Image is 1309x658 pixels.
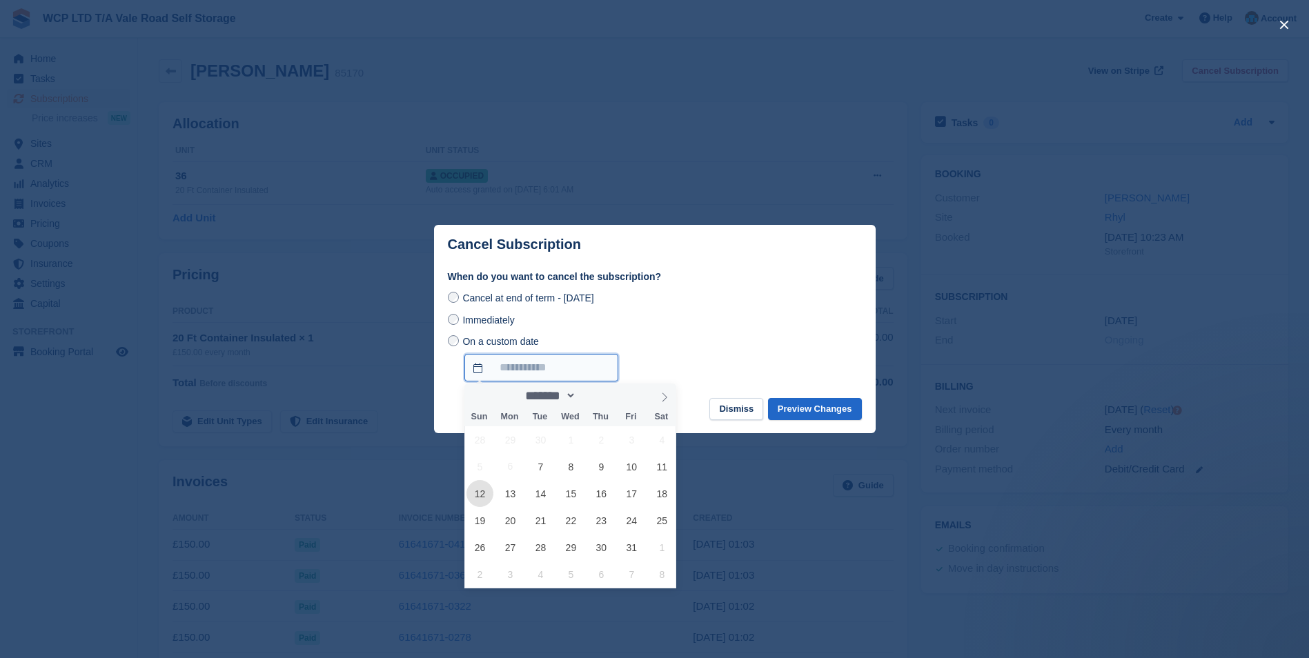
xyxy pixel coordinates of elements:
[527,453,554,480] span: October 7, 2025
[448,237,581,252] p: Cancel Subscription
[618,507,645,534] span: October 24, 2025
[527,561,554,588] span: November 4, 2025
[588,426,615,453] span: October 2, 2025
[462,336,539,347] span: On a custom date
[649,480,676,507] span: October 18, 2025
[709,398,763,421] button: Dismiss
[497,561,524,588] span: November 3, 2025
[649,534,676,561] span: November 1, 2025
[588,480,615,507] span: October 16, 2025
[558,426,584,453] span: October 1, 2025
[448,270,862,284] label: When do you want to cancel the subscription?
[588,534,615,561] span: October 30, 2025
[616,412,646,421] span: Fri
[497,480,524,507] span: October 13, 2025
[558,507,584,534] span: October 22, 2025
[618,453,645,480] span: October 10, 2025
[588,507,615,534] span: October 23, 2025
[618,534,645,561] span: October 31, 2025
[585,412,616,421] span: Thu
[497,453,524,480] span: October 6, 2025
[649,561,676,588] span: November 8, 2025
[768,398,862,421] button: Preview Changes
[558,534,584,561] span: October 29, 2025
[466,426,493,453] span: September 28, 2025
[618,561,645,588] span: November 7, 2025
[558,453,584,480] span: October 8, 2025
[527,426,554,453] span: September 30, 2025
[588,561,615,588] span: November 6, 2025
[576,388,620,403] input: Year
[524,412,555,421] span: Tue
[462,315,514,326] span: Immediately
[462,292,593,303] span: Cancel at end of term - [DATE]
[558,561,584,588] span: November 5, 2025
[448,292,459,303] input: Cancel at end of term - [DATE]
[649,507,676,534] span: October 25, 2025
[646,412,676,421] span: Sat
[466,453,493,480] span: October 5, 2025
[497,534,524,561] span: October 27, 2025
[618,480,645,507] span: October 17, 2025
[497,507,524,534] span: October 20, 2025
[521,388,577,403] select: Month
[588,453,615,480] span: October 9, 2025
[448,335,459,346] input: On a custom date
[497,426,524,453] span: September 29, 2025
[558,480,584,507] span: October 15, 2025
[527,507,554,534] span: October 21, 2025
[494,412,524,421] span: Mon
[649,453,676,480] span: October 11, 2025
[527,480,554,507] span: October 14, 2025
[555,412,585,421] span: Wed
[464,354,618,381] input: On a custom date
[1273,14,1295,36] button: close
[527,534,554,561] span: October 28, 2025
[464,412,495,421] span: Sun
[448,314,459,325] input: Immediately
[466,534,493,561] span: October 26, 2025
[466,561,493,588] span: November 2, 2025
[649,426,676,453] span: October 4, 2025
[618,426,645,453] span: October 3, 2025
[466,507,493,534] span: October 19, 2025
[466,480,493,507] span: October 12, 2025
